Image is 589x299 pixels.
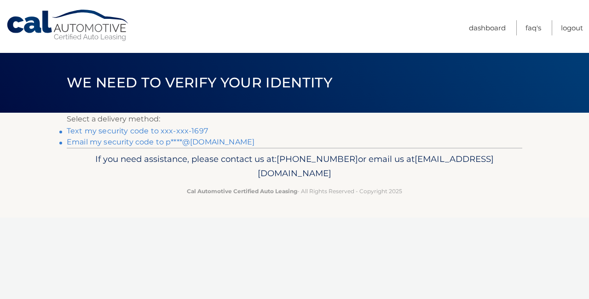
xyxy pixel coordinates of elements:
[561,20,583,35] a: Logout
[73,152,516,181] p: If you need assistance, please contact us at: or email us at
[6,9,130,42] a: Cal Automotive
[67,138,254,146] a: Email my security code to p****@[DOMAIN_NAME]
[187,188,297,195] strong: Cal Automotive Certified Auto Leasing
[73,186,516,196] p: - All Rights Reserved - Copyright 2025
[525,20,541,35] a: FAQ's
[67,113,522,126] p: Select a delivery method:
[469,20,506,35] a: Dashboard
[67,126,208,135] a: Text my security code to xxx-xxx-1697
[277,154,358,164] span: [PHONE_NUMBER]
[67,74,332,91] span: We need to verify your identity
